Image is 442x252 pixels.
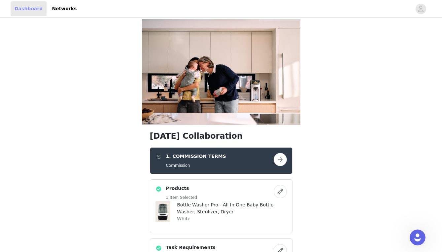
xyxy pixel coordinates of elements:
div: avatar [418,4,424,14]
h4: Products [166,185,197,192]
h5: 1 Item Selected [166,195,197,200]
img: campaign image [142,19,300,125]
p: White [177,215,287,222]
div: Products [150,179,292,233]
h4: Task Requirements [166,244,216,251]
a: Dashboard [11,1,47,16]
iframe: Intercom live chat [410,230,425,245]
h1: [DATE] Collaboration [150,130,292,142]
h4: 1. COMMISSION TERMS [166,153,226,160]
a: Networks [48,1,81,16]
h4: Bottle Washer Pro - All In One Baby Bottle Washer, Sterilizer, Dryer [177,201,287,215]
img: Bottle Washer Pro - All In One Baby Bottle Washer, Sterilizer, Dryer [152,201,173,222]
h5: Commission [166,162,226,168]
div: 1. COMMISSION TERMS [150,147,292,174]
